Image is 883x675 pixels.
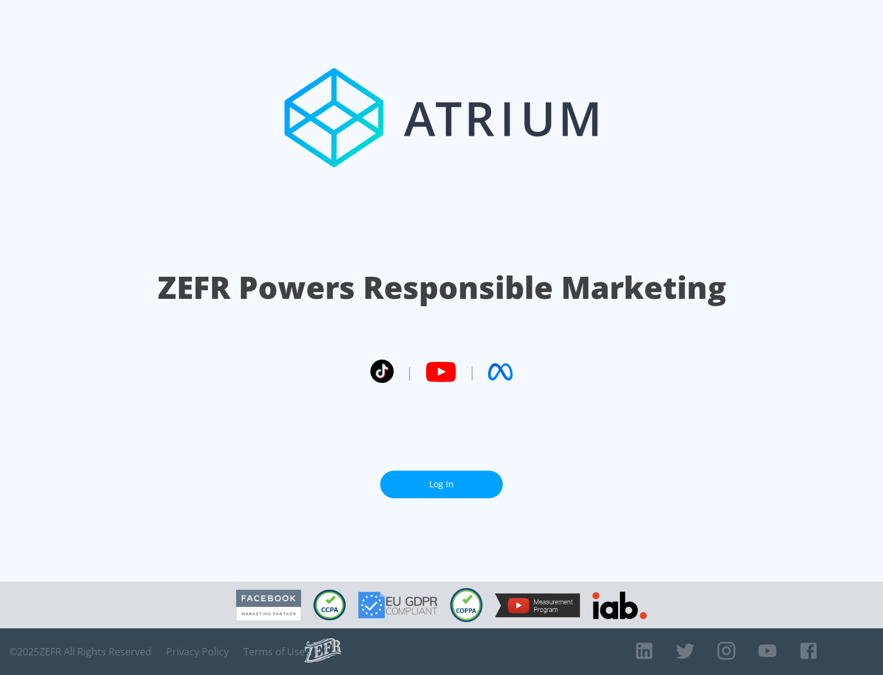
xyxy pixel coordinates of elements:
img: COPPA Compliant [450,588,483,622]
a: Log In [380,471,503,498]
img: Facebook Marketing Partner [236,590,301,621]
span: | [468,363,476,381]
img: CCPA Compliant [313,590,346,620]
img: YouTube Measurement Program [495,593,580,617]
span: © 2025 ZEFR All Rights Reserved [9,646,151,658]
img: GDPR Compliant [358,592,438,619]
span: | [406,363,413,381]
h1: ZEFR Powers Responsible Marketing [158,266,726,309]
img: IAB [592,592,647,619]
a: Privacy Policy [166,646,229,658]
a: Terms of Use [243,646,305,658]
